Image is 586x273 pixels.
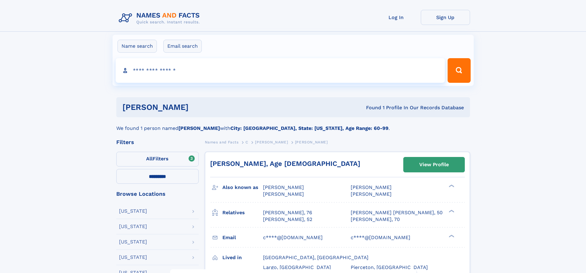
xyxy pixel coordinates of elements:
[351,216,400,223] a: [PERSON_NAME], 70
[178,125,220,131] b: [PERSON_NAME]
[447,184,455,188] div: ❯
[245,138,248,146] a: C
[116,117,470,132] div: We found 1 person named with .
[447,209,455,213] div: ❯
[263,255,369,260] span: [GEOGRAPHIC_DATA], [GEOGRAPHIC_DATA]
[122,103,277,111] h1: [PERSON_NAME]
[295,140,328,144] span: [PERSON_NAME]
[116,58,445,83] input: search input
[421,10,470,25] a: Sign Up
[205,138,239,146] a: Names and Facts
[351,264,428,270] span: Pierceton, [GEOGRAPHIC_DATA]
[351,191,392,197] span: [PERSON_NAME]
[119,224,147,229] div: [US_STATE]
[119,239,147,244] div: [US_STATE]
[404,157,464,172] a: View Profile
[277,104,464,111] div: Found 1 Profile In Our Records Database
[447,234,455,238] div: ❯
[116,152,199,167] label: Filters
[372,10,421,25] a: Log In
[116,139,199,145] div: Filters
[230,125,389,131] b: City: [GEOGRAPHIC_DATA], State: [US_STATE], Age Range: 60-99
[351,184,392,190] span: [PERSON_NAME]
[116,10,205,26] img: Logo Names and Facts
[163,40,202,53] label: Email search
[419,158,449,172] div: View Profile
[222,252,263,263] h3: Lived in
[263,184,304,190] span: [PERSON_NAME]
[263,209,312,216] a: [PERSON_NAME], 76
[116,191,199,197] div: Browse Locations
[255,140,288,144] span: [PERSON_NAME]
[351,209,443,216] a: [PERSON_NAME] [PERSON_NAME], 50
[118,40,157,53] label: Name search
[245,140,248,144] span: C
[263,191,304,197] span: [PERSON_NAME]
[119,255,147,260] div: [US_STATE]
[263,264,331,270] span: Largo, [GEOGRAPHIC_DATA]
[222,182,263,193] h3: Also known as
[255,138,288,146] a: [PERSON_NAME]
[146,156,153,162] span: All
[263,216,312,223] a: [PERSON_NAME], 52
[222,207,263,218] h3: Relatives
[210,160,360,167] a: [PERSON_NAME], Age [DEMOGRAPHIC_DATA]
[119,209,147,214] div: [US_STATE]
[448,58,470,83] button: Search Button
[222,232,263,243] h3: Email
